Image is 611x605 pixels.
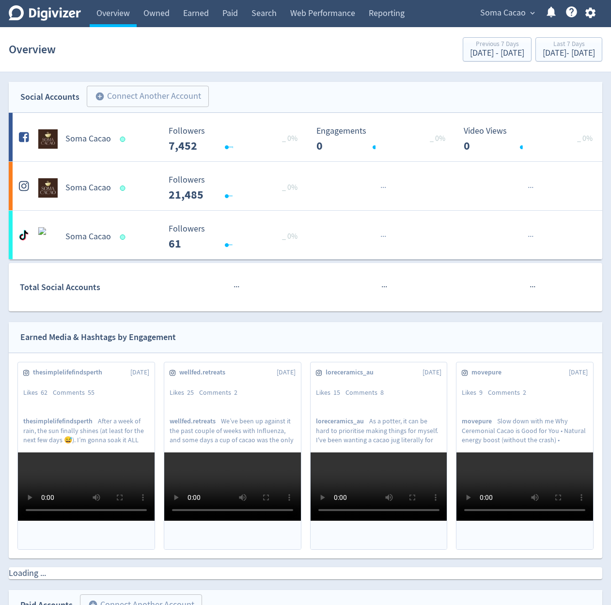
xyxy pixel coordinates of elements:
p: As a potter, it can be hard to prioritise making things for myself. I've been wanting a cacao jug... [316,417,442,444]
a: Soma Cacao undefinedSoma Cacao Followers --- _ 0% Followers 61 ······ [9,211,602,259]
span: · [380,182,382,194]
span: 25 [187,388,194,397]
span: · [532,182,533,194]
span: thesimplelifefindsperth [23,417,98,426]
p: After a week of rain, the sun finally shines (at least for the next few days 😅). I’m gonna soak i... [23,417,149,444]
div: Earned Media & Hashtags by Engagement [20,330,176,344]
span: · [384,182,386,194]
button: Connect Another Account [87,86,209,107]
div: Likes [23,388,53,398]
img: Soma Cacao undefined [38,129,58,149]
p: We’ve been up against it the past couple of weeks with Influenza, and some days a cup of cacao wa... [170,417,296,444]
span: · [234,281,235,293]
span: · [532,281,533,293]
span: · [384,231,386,243]
span: 2 [234,388,237,397]
span: _ 0% [282,232,298,241]
span: · [533,281,535,293]
button: Previous 7 Days[DATE] - [DATE] [463,37,532,62]
span: loreceramics_au [326,368,379,377]
span: · [528,182,530,194]
span: · [380,231,382,243]
span: Data last synced: 1 Sep 2025, 12:02am (AEST) [120,137,128,142]
span: [DATE] [569,368,588,377]
span: add_circle [95,92,105,101]
svg: Followers --- [164,224,309,250]
span: [DATE] [130,368,149,377]
a: wellfed.retreats[DATE]Likes25Comments2wellfed.retreatsWe’ve been up against it the past couple of... [164,362,301,549]
svg: Followers --- [164,175,309,201]
span: 62 [41,388,47,397]
span: · [381,281,383,293]
span: [DATE] [277,368,296,377]
span: · [530,231,532,243]
div: Social Accounts [20,90,79,104]
img: Soma Cacao undefined [38,178,58,198]
span: Data last synced: 1 Sep 2025, 2:02am (AEST) [120,234,128,240]
span: · [382,231,384,243]
a: Connect Another Account [79,87,209,107]
span: · [235,281,237,293]
span: _ 0% [282,134,298,143]
span: · [385,281,387,293]
a: Soma Cacao undefinedSoma Cacao Followers --- _ 0% Followers 21,485 ······ [9,162,602,210]
span: movepure [462,417,497,426]
span: [DATE] [423,368,441,377]
div: Likes [462,388,488,398]
button: Last 7 Days[DATE]- [DATE] [535,37,602,62]
a: thesimplelifefindsperth[DATE]Likes62Comments55thesimplelifefindsperthAfter a week of rain, the su... [18,362,155,549]
span: thesimplelifefindsperth [33,368,108,377]
span: wellfed.retreats [179,368,231,377]
span: wellfed.retreats [170,417,221,426]
span: movepure [471,368,507,377]
span: · [532,231,533,243]
button: Soma Cacao [477,5,537,21]
span: Data last synced: 1 Sep 2025, 12:02am (AEST) [120,186,128,191]
div: Total Social Accounts [20,280,162,295]
span: · [528,231,530,243]
img: Soma Cacao undefined [38,227,58,247]
div: [DATE] - [DATE] [470,49,524,58]
h5: Soma Cacao [65,133,111,145]
span: 15 [333,388,340,397]
div: [DATE] - [DATE] [543,49,595,58]
span: loreceramics_au [316,417,369,426]
h1: Overview [9,34,56,65]
span: _ 0% [430,134,445,143]
span: · [237,281,239,293]
p: Loading ... [9,567,602,579]
span: · [530,281,532,293]
span: expand_more [528,9,537,17]
a: Soma Cacao undefinedSoma Cacao Followers --- _ 0% Followers 7,452 Engagements 0 Engagements 0 _ 0... [9,113,602,161]
span: _ 0% [577,134,593,143]
span: 9 [479,388,483,397]
p: Slow down with me Why Ceremonial Cacao is Good for You • Natural energy boost (without the crash)... [462,417,588,444]
div: Previous 7 Days [470,41,524,49]
div: Comments [488,388,532,398]
span: · [530,182,532,194]
span: · [382,182,384,194]
span: · [383,281,385,293]
h5: Soma Cacao [65,231,111,243]
span: 8 [380,388,384,397]
span: Soma Cacao [480,5,526,21]
svg: Engagements 0 [312,126,457,152]
span: _ 0% [282,183,298,192]
svg: Followers --- [164,126,309,152]
h5: Soma Cacao [65,182,111,194]
div: Comments [199,388,243,398]
div: Likes [170,388,199,398]
a: loreceramics_au[DATE]Likes15Comments8loreceramics_auAs a potter, it can be hard to prioritise mak... [311,362,447,549]
div: Likes [316,388,345,398]
span: 2 [523,388,526,397]
a: movepure[DATE]Likes9Comments2movepureSlow down with me Why Ceremonial Cacao is Good for You • Nat... [456,362,593,549]
span: 55 [88,388,94,397]
div: Comments [345,388,389,398]
div: Last 7 Days [543,41,595,49]
div: Comments [53,388,100,398]
svg: Video Views 0 [459,126,604,152]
